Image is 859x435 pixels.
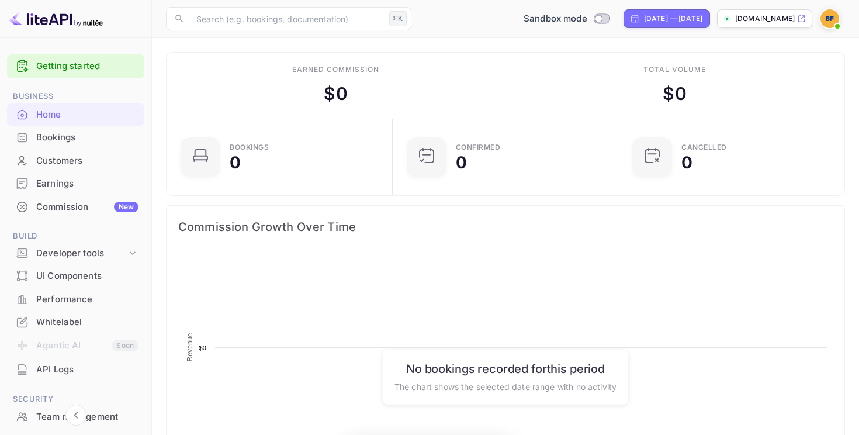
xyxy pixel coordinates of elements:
div: Earnings [7,172,144,195]
div: Earned commission [292,64,379,75]
div: Performance [36,293,138,306]
div: [DATE] — [DATE] [644,13,702,24]
a: Whitelabel [7,311,144,333]
div: 0 [230,154,241,171]
div: $ 0 [663,81,686,107]
div: 0 [456,154,467,171]
span: Commission Growth Over Time [178,217,833,236]
div: API Logs [7,358,144,381]
div: New [114,202,138,212]
div: 0 [681,154,692,171]
p: [DOMAIN_NAME] [735,13,795,24]
a: Bookings [7,126,144,148]
img: LiteAPI logo [9,9,103,28]
div: Bookings [230,144,269,151]
div: Home [36,108,138,122]
div: Developer tools [36,247,127,260]
div: Home [7,103,144,126]
div: Confirmed [456,144,501,151]
button: Collapse navigation [65,405,86,426]
text: Revenue [186,333,194,361]
span: Build [7,230,144,243]
div: Commission [36,201,138,214]
a: Team management [7,406,144,427]
div: Earnings [36,177,138,191]
div: Bookings [7,126,144,149]
h6: No bookings recorded for this period [394,361,616,375]
div: Performance [7,288,144,311]
div: Whitelabel [7,311,144,334]
a: Home [7,103,144,125]
a: API Logs [7,358,144,380]
div: ⌘K [389,11,407,26]
div: Bookings [36,131,138,144]
div: Getting started [7,54,144,78]
span: Security [7,393,144,406]
div: Team management [36,410,138,424]
div: Switch to Production mode [519,12,614,26]
div: CANCELLED [681,144,727,151]
a: CommissionNew [7,196,144,217]
span: Sandbox mode [524,12,587,26]
a: Earnings [7,172,144,194]
div: Developer tools [7,243,144,264]
a: Getting started [36,60,138,73]
div: Total volume [643,64,706,75]
a: UI Components [7,265,144,286]
a: Customers [7,150,144,171]
div: UI Components [36,270,138,283]
div: Customers [36,154,138,168]
p: The chart shows the selected date range with no activity [394,380,616,392]
div: Team management [7,406,144,429]
span: Business [7,90,144,103]
img: bahsis faical [820,9,839,28]
input: Search (e.g. bookings, documentation) [189,7,385,30]
div: $ 0 [324,81,347,107]
div: Whitelabel [36,316,138,329]
div: CommissionNew [7,196,144,219]
div: API Logs [36,363,138,377]
text: $0 [199,344,206,351]
a: Performance [7,288,144,310]
div: UI Components [7,265,144,288]
div: Customers [7,150,144,172]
